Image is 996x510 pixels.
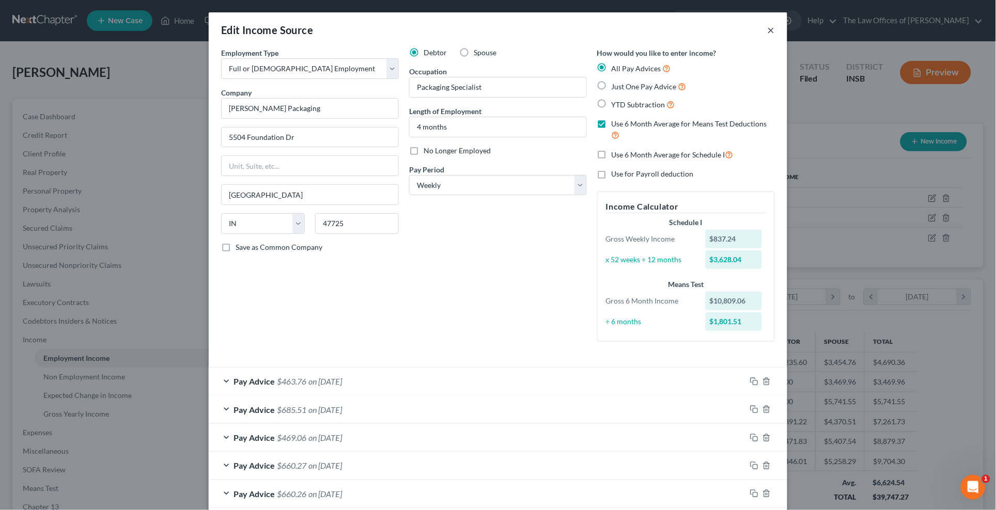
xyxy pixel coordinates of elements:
span: Pay Advice [234,489,275,499]
span: YTD Subtraction [612,100,665,109]
span: 1 [982,475,990,483]
span: No Longer Employed [424,146,491,155]
span: Pay Period [409,165,444,174]
input: Enter address... [222,128,398,147]
div: Means Test [606,279,766,290]
div: Schedule I [606,217,766,228]
span: Just One Pay Advice [612,82,677,91]
span: Pay Advice [234,376,275,386]
button: × [768,24,775,36]
label: How would you like to enter income? [597,47,717,58]
span: on [DATE] [308,460,342,470]
input: Enter zip... [315,213,399,234]
span: Debtor [424,48,447,57]
h5: Income Calculator [606,200,766,213]
span: on [DATE] [308,433,342,442]
label: Occupation [409,66,447,77]
div: ÷ 6 months [601,316,701,327]
span: Pay Advice [234,460,275,470]
input: -- [410,77,586,97]
input: Search company by name... [221,98,399,119]
label: Length of Employment [409,106,481,117]
div: $837.24 [706,230,762,248]
span: $463.76 [277,376,306,386]
div: $3,628.04 [706,250,762,269]
iframe: Intercom live chat [961,475,986,500]
span: $660.26 [277,489,306,499]
div: Gross Weekly Income [601,234,701,244]
span: Use 6 Month Average for Schedule I [612,150,725,159]
span: Company [221,88,252,97]
span: on [DATE] [308,489,342,499]
span: All Pay Advices [612,64,661,73]
span: Employment Type [221,49,278,57]
input: Unit, Suite, etc... [222,156,398,176]
span: Pay Advice [234,405,275,415]
span: Spouse [474,48,496,57]
div: x 52 weeks ÷ 12 months [601,254,701,265]
input: Enter city... [222,185,398,204]
span: $660.27 [277,460,306,470]
div: $10,809.06 [706,292,762,310]
div: $1,801.51 [706,312,762,331]
span: Use for Payroll deduction [612,169,694,178]
span: Use 6 Month Average for Means Test Deductions [612,119,767,128]
div: Edit Income Source [221,23,313,37]
input: ex: 2 years [410,117,586,137]
span: Pay Advice [234,433,275,442]
span: on [DATE] [308,376,342,386]
span: $469.06 [277,433,306,442]
span: on [DATE] [308,405,342,415]
span: Save as Common Company [236,243,322,251]
div: Gross 6 Month Income [601,296,701,306]
span: $685.51 [277,405,306,415]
